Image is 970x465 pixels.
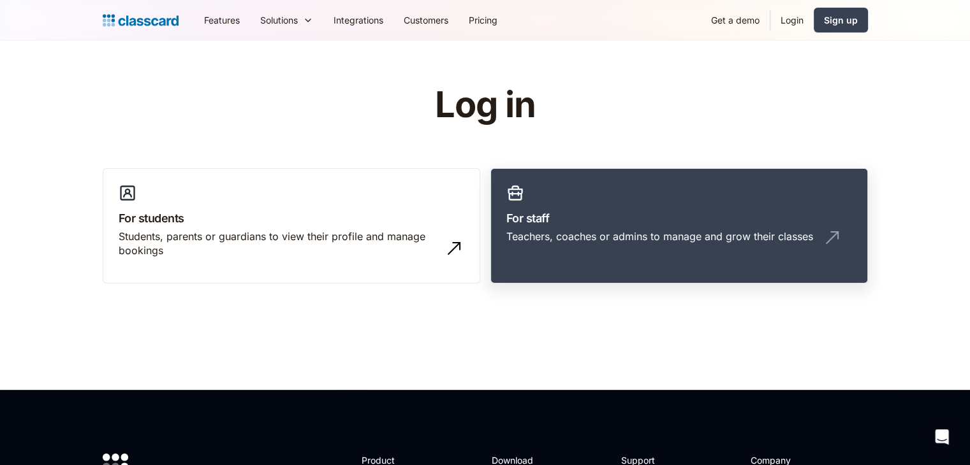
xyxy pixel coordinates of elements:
[770,6,814,34] a: Login
[824,13,858,27] div: Sign up
[506,229,813,243] div: Teachers, coaches or admins to manage and grow their classes
[260,13,298,27] div: Solutions
[393,6,459,34] a: Customers
[323,6,393,34] a: Integrations
[103,11,179,29] a: home
[119,229,439,258] div: Students, parents or guardians to view their profile and manage bookings
[506,210,852,227] h3: For staff
[103,168,480,284] a: For studentsStudents, parents or guardians to view their profile and manage bookings
[459,6,508,34] a: Pricing
[283,85,687,125] h1: Log in
[490,168,868,284] a: For staffTeachers, coaches or admins to manage and grow their classes
[701,6,770,34] a: Get a demo
[194,6,250,34] a: Features
[119,210,464,227] h3: For students
[814,8,868,32] a: Sign up
[927,422,957,452] div: Open Intercom Messenger
[250,6,323,34] div: Solutions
